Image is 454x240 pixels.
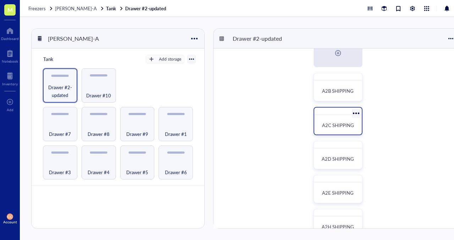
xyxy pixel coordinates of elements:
span: Drawer #5 [126,168,148,176]
div: Inventory [2,82,18,86]
div: Account [3,220,17,224]
a: Inventory [2,70,18,86]
a: Dashboard [1,25,19,41]
span: Drawer #7 [49,130,71,138]
span: M [7,5,13,14]
a: Notebook [2,48,18,63]
span: [PERSON_NAME]-A [55,5,97,12]
span: Freezers [28,5,46,12]
div: Drawer #2-updated [229,33,285,45]
span: CC [7,215,12,219]
span: Drawer #9 [126,130,148,138]
div: [PERSON_NAME]-A [45,33,102,45]
div: Tank [40,54,83,64]
span: A2H SHIPPING [322,223,354,230]
a: [PERSON_NAME]-A [55,5,105,12]
span: Drawer #8 [88,130,110,138]
div: Dashboard [1,36,19,41]
span: Drawer #4 [88,168,110,176]
span: Drawer #6 [165,168,187,176]
div: Notebook [2,59,18,63]
a: TankDrawer #2-updated [106,5,167,12]
div: Add storage [159,56,181,62]
span: A2C SHIPPING [322,122,354,128]
button: Add storage [146,55,184,63]
span: A2E SHIPPING [322,189,354,196]
a: Freezers [28,5,54,12]
span: Drawer #3 [49,168,71,176]
span: Drawer #2-updated [46,84,74,99]
span: A2D SHIPPING [322,155,354,162]
div: Add [7,108,13,112]
span: A2B SHIPPING [322,87,354,94]
span: Drawer #1 [165,130,187,138]
span: Drawer #10 [86,92,111,99]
